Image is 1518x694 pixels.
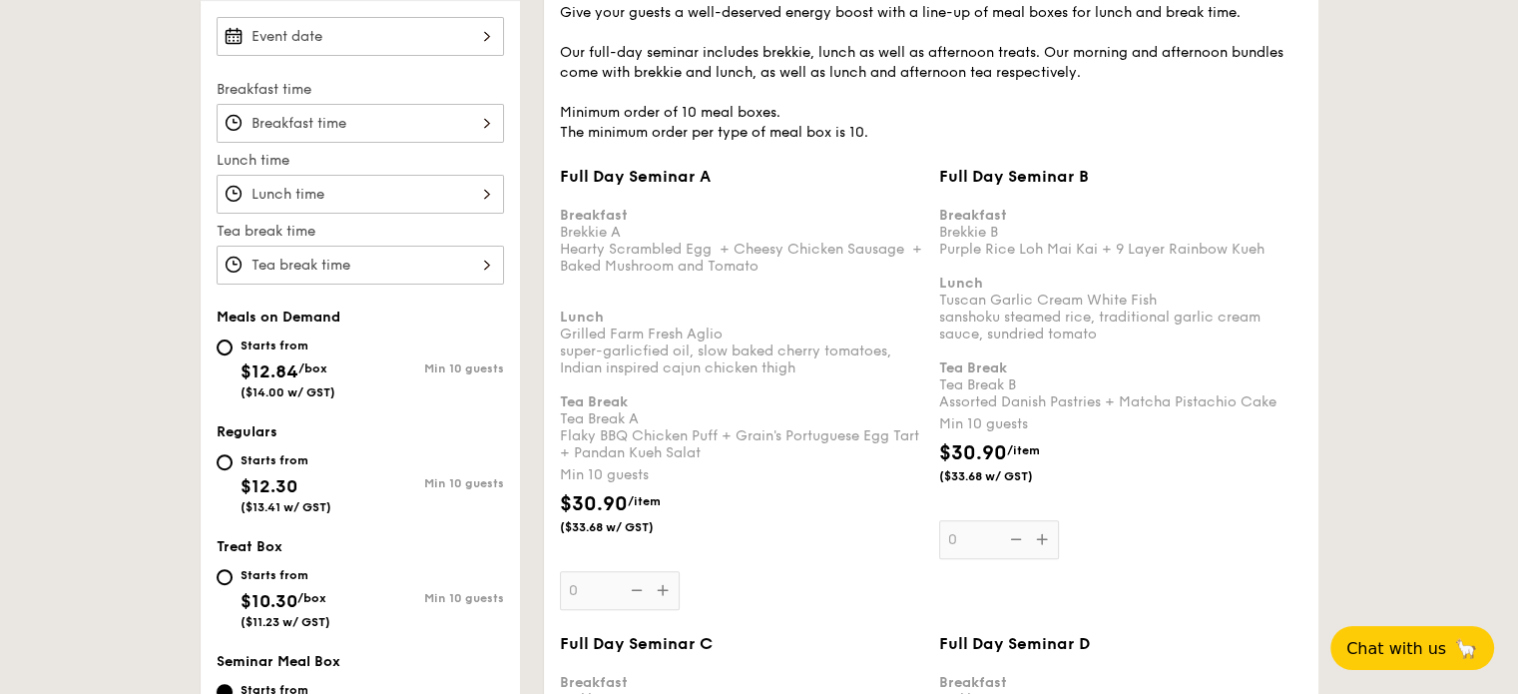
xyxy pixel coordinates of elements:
span: Regulars [217,423,277,440]
span: $12.84 [241,360,298,382]
span: ($33.68 w/ GST) [939,468,1075,484]
span: Meals on Demand [217,309,340,326]
div: Brekkie B Purple Rice Loh Mai Kai + 9 Layer Rainbow Kueh Tuscan Garlic Cream White Fish sanshoku ... [939,190,1302,410]
div: Starts from [241,338,335,353]
div: Min 10 guests [360,476,504,490]
input: Event date [217,17,504,56]
span: /box [297,591,326,605]
span: /item [628,494,661,508]
b: Lunch [939,275,983,292]
span: Full Day Seminar B [939,167,1089,186]
div: Brekkie A Hearty Scrambled Egg + Cheesy Chicken Sausage + Baked Mushroom and Tomato Grilled Farm ... [560,190,923,461]
b: Breakfast [939,674,1007,691]
span: /box [298,361,327,375]
div: Starts from [241,567,330,583]
span: $30.90 [939,441,1007,465]
span: Chat with us [1346,639,1446,658]
div: Min 10 guests [939,414,1302,434]
span: $12.30 [241,475,297,497]
label: Breakfast time [217,80,504,100]
input: Starts from$12.30($13.41 w/ GST)Min 10 guests [217,454,233,470]
b: Tea Break [939,359,1007,376]
label: Tea break time [217,222,504,242]
label: Lunch time [217,151,504,171]
span: Seminar Meal Box [217,653,340,670]
input: Starts from$10.30/box($11.23 w/ GST)Min 10 guests [217,569,233,585]
span: ($13.41 w/ GST) [241,500,331,514]
div: Min 10 guests [360,591,504,605]
span: Treat Box [217,538,282,555]
span: $10.30 [241,590,297,612]
span: ($14.00 w/ GST) [241,385,335,399]
span: /item [1007,443,1040,457]
b: Breakfast [939,207,1007,224]
div: Min 10 guests [360,361,504,375]
input: Breakfast time [217,104,504,143]
span: Full Day Seminar A [560,167,711,186]
div: Give your guests a well-deserved energy boost with a line-up of meal boxes for lunch and break ti... [560,3,1302,143]
b: Tea Break [560,393,628,410]
span: 🦙 [1454,637,1478,660]
div: Min 10 guests [560,465,923,485]
div: Starts from [241,452,331,468]
b: Breakfast [560,674,628,691]
span: Full Day Seminar D [939,634,1090,653]
span: $30.90 [560,492,628,516]
span: ($33.68 w/ GST) [560,519,696,535]
b: Breakfast [560,207,628,224]
input: Lunch time [217,175,504,214]
input: Tea break time [217,246,504,285]
span: Full Day Seminar C [560,634,713,653]
button: Chat with us🦙 [1330,626,1494,670]
input: Starts from$12.84/box($14.00 w/ GST)Min 10 guests [217,340,233,355]
b: Lunch [560,309,604,326]
span: ($11.23 w/ GST) [241,615,330,629]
